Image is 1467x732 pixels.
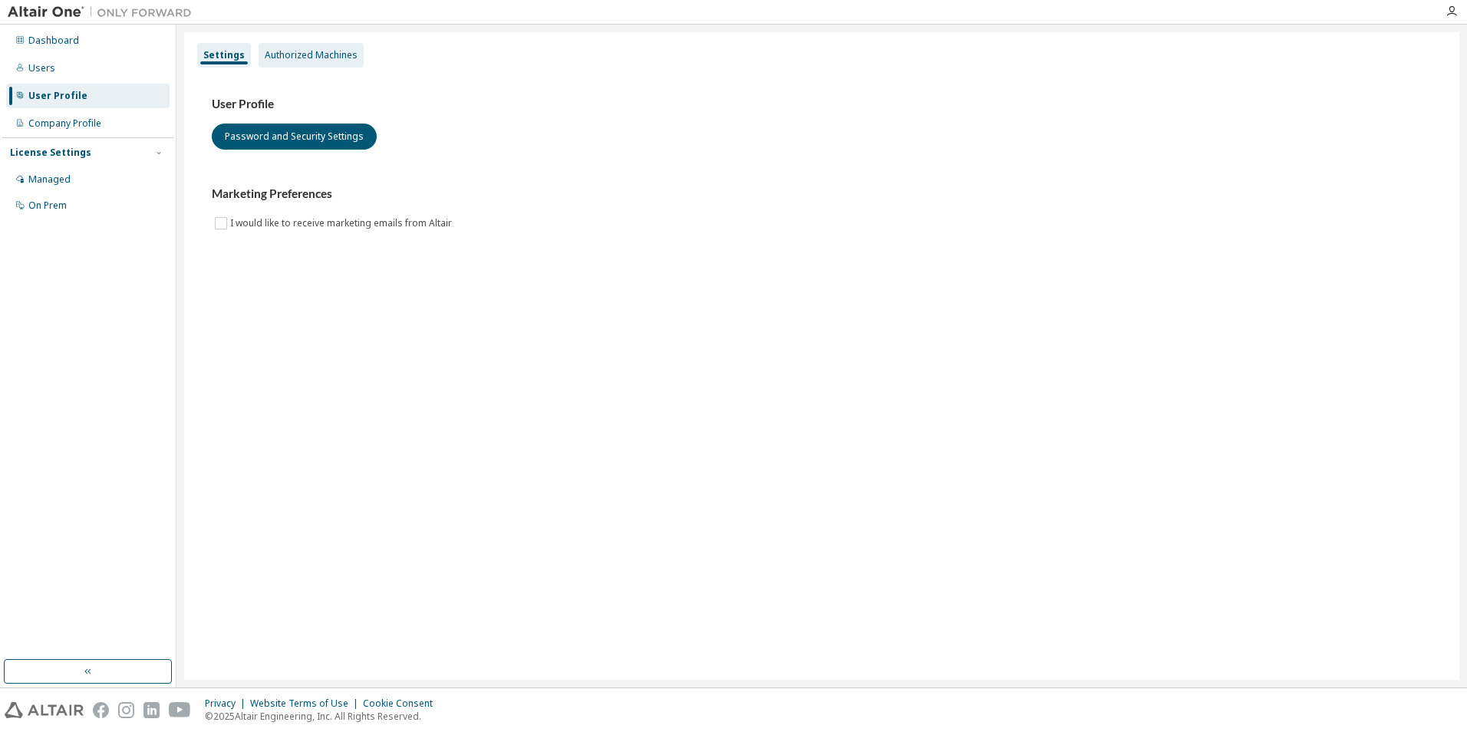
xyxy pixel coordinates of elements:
div: On Prem [28,199,67,212]
div: Authorized Machines [265,49,358,61]
img: facebook.svg [93,702,109,718]
img: linkedin.svg [143,702,160,718]
img: altair_logo.svg [5,702,84,718]
div: Cookie Consent [363,697,442,710]
div: Settings [203,49,245,61]
div: Users [28,62,55,74]
img: instagram.svg [118,702,134,718]
div: Managed [28,173,71,186]
div: Privacy [205,697,250,710]
label: I would like to receive marketing emails from Altair [230,214,455,232]
button: Password and Security Settings [212,124,377,150]
div: Website Terms of Use [250,697,363,710]
h3: User Profile [212,97,1432,112]
img: youtube.svg [169,702,191,718]
div: User Profile [28,90,87,102]
div: Dashboard [28,35,79,47]
img: Altair One [8,5,199,20]
div: License Settings [10,147,91,159]
h3: Marketing Preferences [212,186,1432,202]
p: © 2025 Altair Engineering, Inc. All Rights Reserved. [205,710,442,723]
div: Company Profile [28,117,101,130]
